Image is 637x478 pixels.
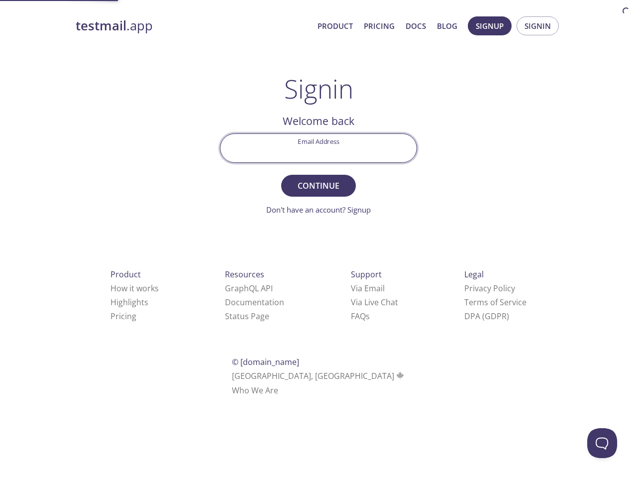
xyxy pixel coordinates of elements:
a: Blog [437,19,457,32]
a: Highlights [110,297,148,308]
strong: testmail [76,17,126,34]
a: Pricing [364,19,395,32]
span: Legal [464,269,484,280]
a: Product [318,19,353,32]
button: Continue [281,175,356,197]
h2: Welcome back [220,113,417,129]
a: Documentation [225,297,284,308]
span: Signup [476,19,504,32]
a: Status Page [225,311,269,322]
span: Support [351,269,382,280]
a: testmail.app [76,17,310,34]
span: Product [110,269,141,280]
a: Via Live Chat [351,297,398,308]
span: Continue [292,179,345,193]
button: Signup [468,16,512,35]
button: Signin [517,16,559,35]
h1: Signin [284,74,353,104]
span: © [DOMAIN_NAME] [232,357,299,367]
a: GraphQL API [225,283,273,294]
a: Don't have an account? Signup [266,205,371,215]
iframe: Help Scout Beacon - Open [587,428,617,458]
span: Resources [225,269,264,280]
span: Signin [525,19,551,32]
a: Pricing [110,311,136,322]
a: How it works [110,283,159,294]
a: Privacy Policy [464,283,515,294]
span: [GEOGRAPHIC_DATA], [GEOGRAPHIC_DATA] [232,370,406,381]
a: Docs [406,19,426,32]
a: FAQ [351,311,370,322]
a: DPA (GDPR) [464,311,509,322]
span: s [366,311,370,322]
a: Who We Are [232,385,278,396]
a: Terms of Service [464,297,527,308]
a: Via Email [351,283,385,294]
